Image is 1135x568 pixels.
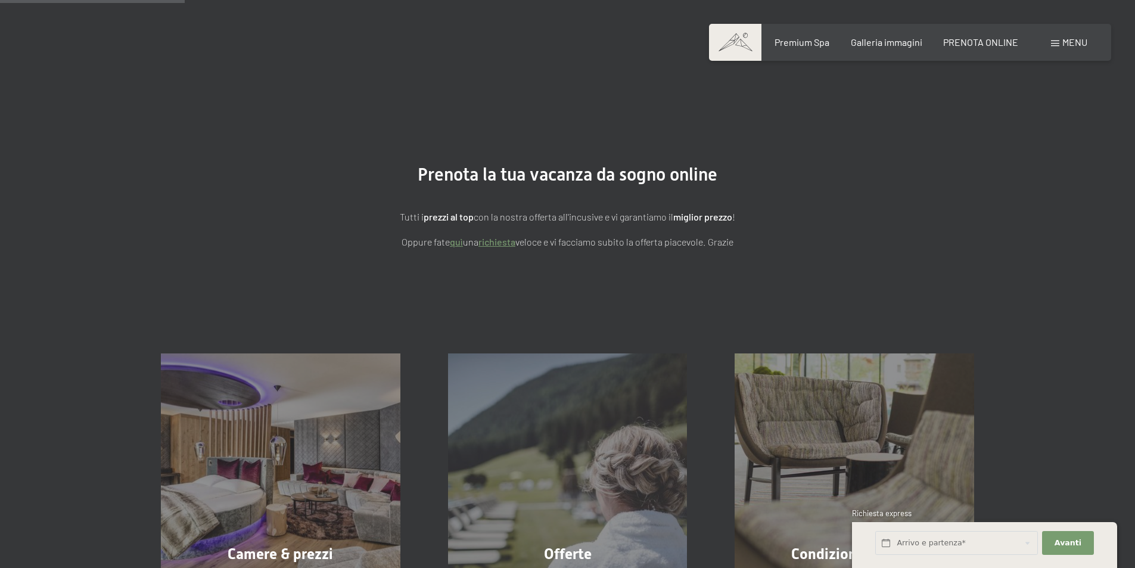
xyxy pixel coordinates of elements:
[851,36,922,48] a: Galleria immagini
[270,209,866,225] p: Tutti i con la nostra offerta all'incusive e vi garantiamo il !
[418,164,717,185] span: Prenota la tua vacanza da sogno online
[1055,538,1081,548] span: Avanti
[673,211,732,222] strong: miglior prezzo
[270,234,866,250] p: Oppure fate una veloce e vi facciamo subito la offerta piacevole. Grazie
[544,545,592,563] span: Offerte
[852,508,912,518] span: Richiesta express
[478,236,515,247] a: richiesta
[1062,36,1087,48] span: Menu
[943,36,1018,48] a: PRENOTA ONLINE
[791,545,918,563] span: Condizioni generali
[1042,531,1093,555] button: Avanti
[775,36,829,48] a: Premium Spa
[450,236,463,247] a: quì
[424,211,474,222] strong: prezzi al top
[228,545,333,563] span: Camere & prezzi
